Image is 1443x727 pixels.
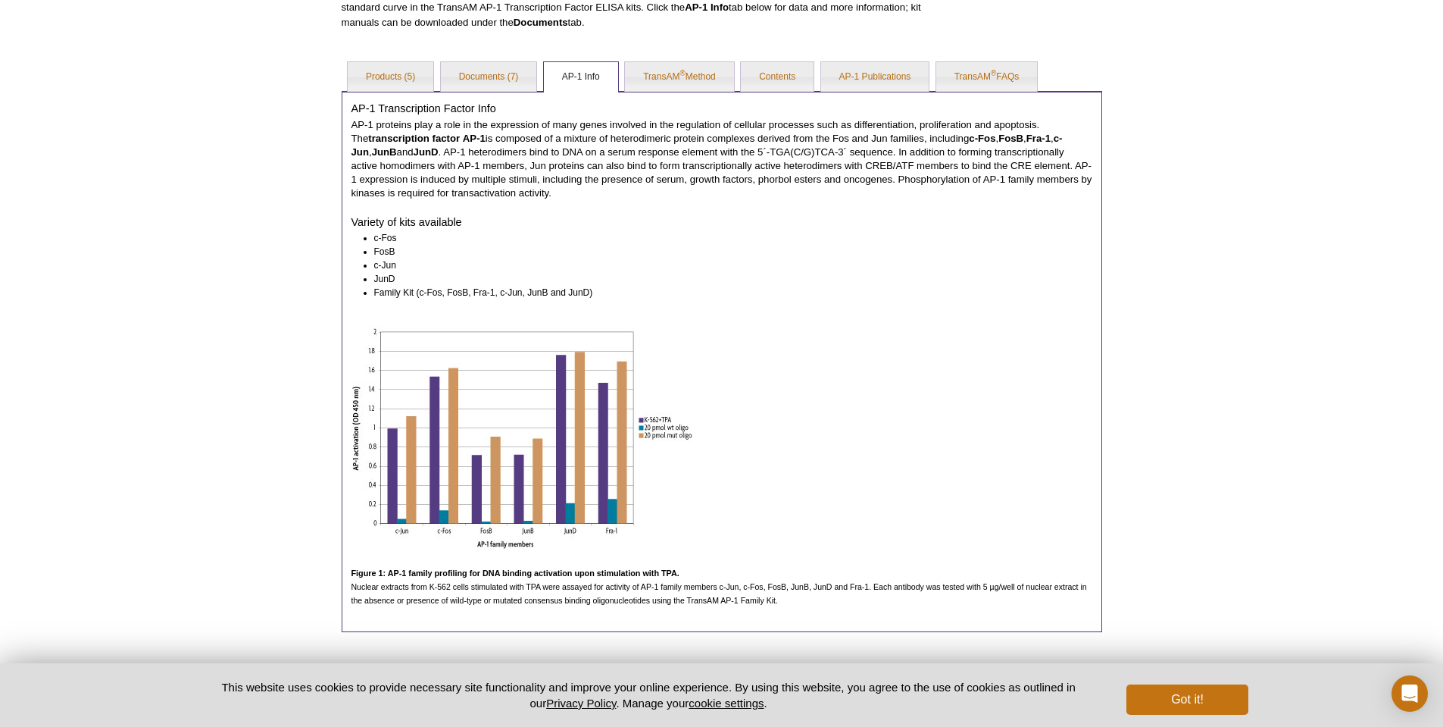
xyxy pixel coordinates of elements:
h4: Variety of kits available [351,215,1092,229]
a: Contents [741,62,814,92]
a: TransAM®Method [625,62,734,92]
li: JunD [374,272,1079,286]
b: Fra-1 [1026,133,1051,144]
b: transcription factor [368,133,460,144]
li: c-Jun [374,259,1079,272]
p: This website uses cookies to provide necessary site functionality and improve your online experie... [195,679,1102,711]
button: cookie settings [689,697,764,710]
img: TransAM AP1 family specificity [351,327,692,549]
b: FosB [998,133,1023,144]
b: AP-1 [463,133,486,144]
div: Open Intercom Messenger [1391,675,1428,712]
b: c-Jun [351,133,1063,158]
b: JunB [372,146,397,158]
sup: ® [991,69,996,77]
a: Documents (7) [441,62,537,92]
button: Got it! [1126,685,1248,715]
a: AP-1 Info [544,62,618,92]
b: c-Fos [969,133,995,144]
li: c-Fos [374,231,1079,245]
li: Family Kit (c-Fos, FosB, Fra-1, c-Jun, JunB and JunD) [374,286,1079,299]
a: TransAM®FAQs [936,62,1038,92]
strong: Documents [514,17,568,28]
a: AP-1 Publications [821,62,929,92]
li: FosB [374,245,1079,259]
span: Nuclear extracts from K-562 cells stimulated with TPA were assayed for activity of AP-1 family me... [351,582,1087,605]
a: Privacy Policy [546,697,616,710]
h4: AP-1 Transcription Factor Info [351,102,1092,115]
a: Products (5) [348,62,433,92]
strong: AP-1 Info [685,2,729,13]
h5: Figure 1: AP-1 family profiling for DNA binding activation upon stimulation with TPA. [351,566,1092,580]
sup: ® [679,69,685,77]
b: JunD [414,146,439,158]
p: AP-1 proteins play a role in the expression of many genes involved in the regulation of cellular ... [351,118,1092,200]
